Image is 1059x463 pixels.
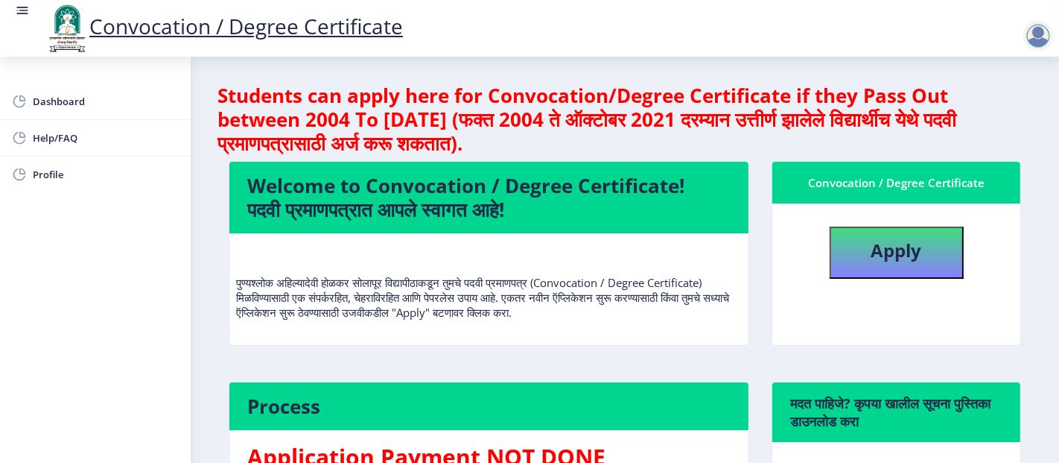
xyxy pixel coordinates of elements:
div: Convocation / Degree Certificate [790,174,1002,192]
span: Profile [33,166,179,183]
span: Help/FAQ [33,129,179,147]
button: Apply [830,227,964,279]
a: Convocation / Degree Certificate [45,12,403,40]
span: Dashboard [33,92,179,110]
h6: मदत पाहिजे? कृपया खालील सूचना पुस्तिका डाउनलोड करा [790,394,1002,430]
p: पुण्यश्लोक अहिल्यादेवी होळकर सोलापूर विद्यापीठाकडून तुमचे पदवी प्रमाणपत्र (Convocation / Degree C... [236,245,742,320]
h4: Students can apply here for Convocation/Degree Certificate if they Pass Out between 2004 To [DATE... [217,84,1032,155]
h4: Welcome to Convocation / Degree Certificate! पदवी प्रमाणपत्रात आपले स्वागत आहे! [247,174,731,221]
h4: Process [247,394,731,418]
b: Apply [871,238,922,262]
img: logo [45,3,89,54]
